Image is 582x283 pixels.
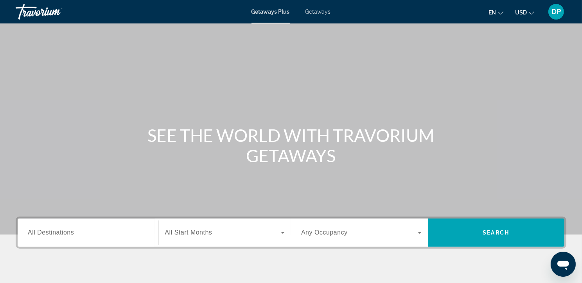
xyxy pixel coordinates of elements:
[251,9,290,15] a: Getaways Plus
[428,219,565,247] button: Search
[305,9,331,15] a: Getaways
[489,7,503,18] button: Change language
[301,229,348,236] span: Any Occupancy
[165,229,212,236] span: All Start Months
[515,7,534,18] button: Change currency
[551,8,561,16] span: DP
[16,2,94,22] a: Travorium
[28,229,74,236] span: All Destinations
[546,4,566,20] button: User Menu
[18,219,564,247] div: Search widget
[489,9,496,16] span: en
[144,125,438,166] h1: SEE THE WORLD WITH TRAVORIUM GETAWAYS
[551,252,576,277] iframe: Button to launch messaging window
[483,229,509,236] span: Search
[515,9,527,16] span: USD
